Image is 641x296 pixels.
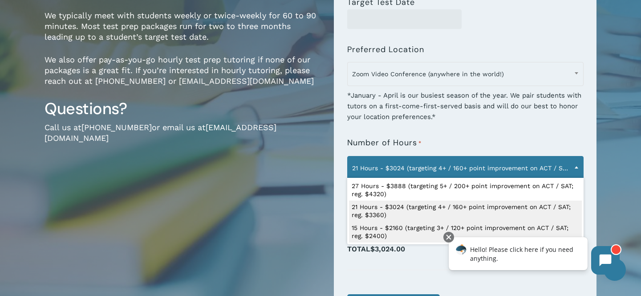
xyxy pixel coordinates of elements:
[348,159,583,177] span: 21 Hours - $3024 (targeting 4+ / 160+ point improvement on ACT / SAT; reg. $3360)
[45,54,320,99] p: We also offer pay-as-you-go hourly test prep tutoring if none of our packages is a great fit. If ...
[45,10,320,54] p: We typically meet with students weekly or twice-weekly for 60 to 90 minutes. Most test prep packa...
[347,62,584,86] span: Zoom Video Conference (anywhere in the world!)
[347,138,422,148] label: Number of Hours
[349,222,582,243] li: 15 Hours - $2160 (targeting 3+ / 120+ point improvement on ACT / SAT; reg. $2400)
[370,245,405,253] span: $3,024.00
[349,180,582,201] li: 27 Hours - $3888 (targeting 5+ / 200+ point improvement on ACT / SAT; reg. $4320)
[347,84,584,122] div: *January - April is our busiest season of the year. We pair students with tutors on a first-come-...
[347,243,584,265] p: Total
[347,156,584,180] span: 21 Hours - $3024 (targeting 4+ / 160+ point improvement on ACT / SAT; reg. $3360)
[349,201,582,222] li: 21 Hours - $3024 (targeting 4+ / 160+ point improvement on ACT / SAT; reg. $3360)
[348,65,583,83] span: Zoom Video Conference (anywhere in the world!)
[347,45,424,54] label: Preferred Location
[45,99,320,119] h3: Questions?
[81,123,152,132] a: [PHONE_NUMBER]
[439,230,629,284] iframe: Chatbot
[45,122,320,156] p: Call us at or email us at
